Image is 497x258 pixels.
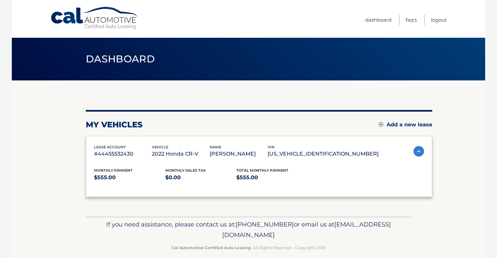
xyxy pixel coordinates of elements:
img: add.svg [379,122,383,127]
span: Total Monthly Payment [236,168,288,173]
span: vin [268,145,274,149]
p: If you need assistance, please contact us at: or email us at [90,219,407,240]
p: [PERSON_NAME] [210,149,268,159]
p: $0.00 [165,173,237,182]
p: $555.00 [94,173,165,182]
span: lease account [94,145,126,149]
a: Add a new lease [379,121,432,128]
p: $555.00 [236,173,308,182]
p: 2022 Honda CR-V [152,149,210,159]
span: Monthly sales Tax [165,168,206,173]
span: [PHONE_NUMBER] [236,221,294,228]
span: [EMAIL_ADDRESS][DOMAIN_NAME] [222,221,391,239]
img: accordion-active.svg [414,146,424,157]
span: Dashboard [86,53,155,65]
a: Dashboard [365,14,391,25]
a: Logout [431,14,447,25]
h2: my vehicles [86,120,143,130]
span: vehicle [152,145,168,149]
a: FAQ's [406,14,417,25]
span: Monthly Payment [94,168,132,173]
p: [US_VEHICLE_IDENTIFICATION_NUMBER] [268,149,379,159]
strong: Cal Automotive Certified Auto Leasing [172,245,250,250]
span: name [210,145,221,149]
p: - All Rights Reserved - Copyright 2025 [90,244,407,251]
a: Cal Automotive [50,7,139,30]
p: #44455532430 [94,149,152,159]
